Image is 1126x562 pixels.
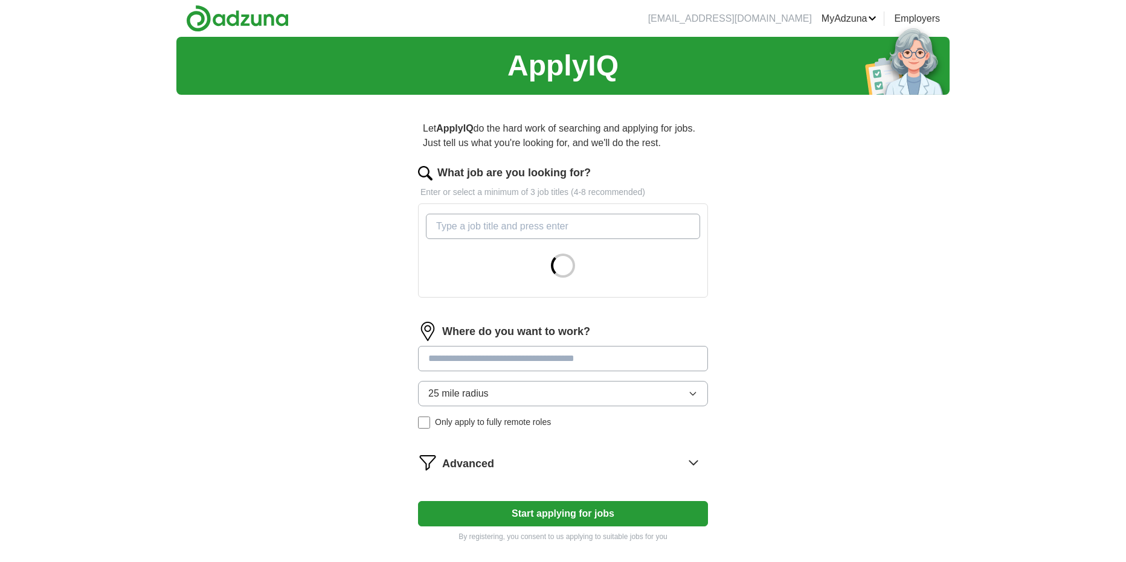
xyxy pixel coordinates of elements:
[418,417,430,429] input: Only apply to fully remote roles
[418,453,437,472] img: filter
[648,11,812,26] li: [EMAIL_ADDRESS][DOMAIN_NAME]
[507,44,619,88] h1: ApplyIQ
[436,123,473,133] strong: ApplyIQ
[428,386,489,401] span: 25 mile radius
[442,456,494,472] span: Advanced
[418,381,708,406] button: 25 mile radius
[418,166,433,180] img: search.png
[186,5,289,32] img: Adzuna logo
[418,117,708,155] p: Let do the hard work of searching and applying for jobs. Just tell us what you're looking for, an...
[426,214,700,239] input: Type a job title and press enter
[435,416,551,429] span: Only apply to fully remote roles
[418,531,708,542] p: By registering, you consent to us applying to suitable jobs for you
[894,11,940,26] a: Employers
[418,322,437,341] img: location.png
[437,165,591,181] label: What job are you looking for?
[418,501,708,526] button: Start applying for jobs
[418,186,708,199] p: Enter or select a minimum of 3 job titles (4-8 recommended)
[822,11,877,26] a: MyAdzuna
[442,324,590,340] label: Where do you want to work?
